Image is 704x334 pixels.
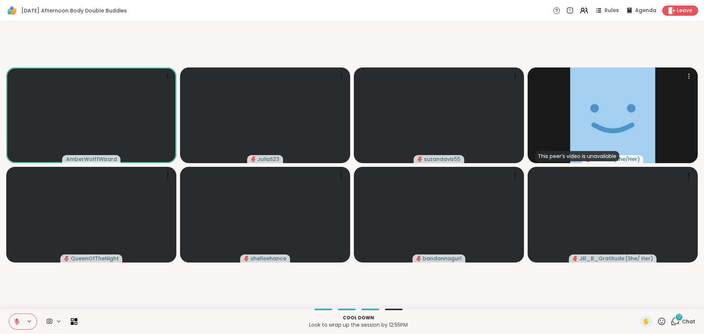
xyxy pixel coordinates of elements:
span: Chat [682,318,695,325]
span: audio-muted [417,157,422,162]
span: audio-muted [251,157,256,162]
span: ( She/ Her ) [625,255,653,262]
span: audio-muted [64,256,69,261]
span: Leave [677,7,692,14]
span: QueenOfTheNight [71,255,119,262]
span: [DATE] Afternoon Body Double Buddies [21,7,127,14]
span: ✋ [642,317,650,326]
span: shelleehance [250,255,286,262]
span: suzandavis55 [424,155,461,163]
span: ( She/Her ) [613,155,640,163]
img: Linda22 [570,67,655,163]
p: Look to wrap up the session by 12:55PM [82,321,635,329]
img: ShareWell Logomark [6,4,18,17]
span: Jill_B_Gratitude [579,255,624,262]
span: audio-muted [244,256,249,261]
span: audio-muted [573,256,578,261]
span: 17 [677,314,681,320]
span: Rules [605,7,619,14]
span: bandannagurl [423,255,462,262]
div: This peer’s video is unavailable [535,151,619,161]
span: AmberWolffWizard [66,155,117,163]
span: Agenda [635,7,656,14]
span: audio-muted [416,256,421,261]
span: JuliaS23 [257,155,279,163]
p: Cool down [82,315,635,321]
